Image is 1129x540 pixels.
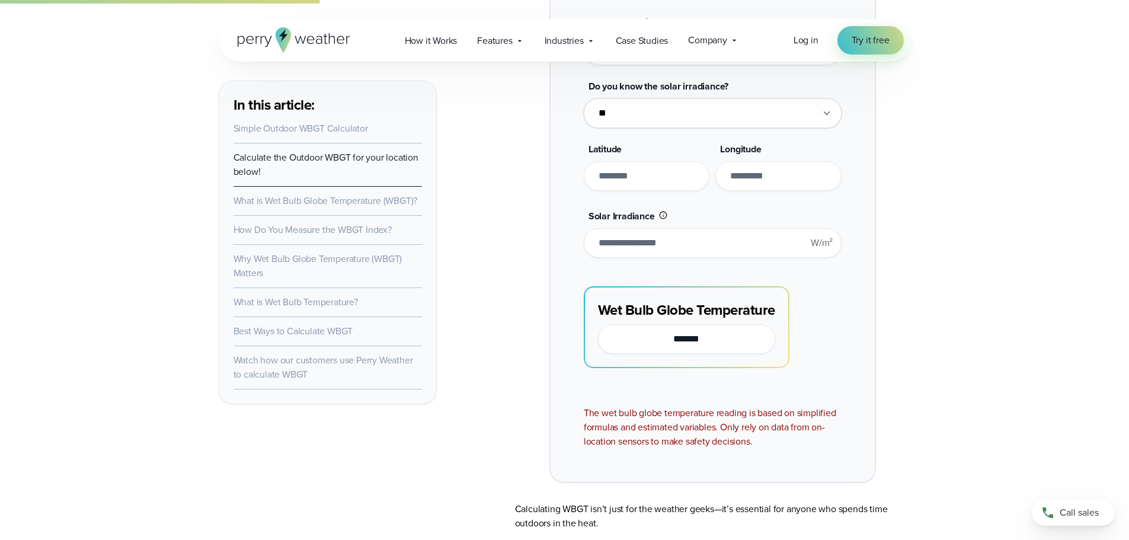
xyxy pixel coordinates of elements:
span: How it Works [405,34,458,48]
span: Features [477,34,512,48]
div: The wet bulb globe temperature reading is based on simplified formulas and estimated variables. O... [584,406,842,449]
a: Best Ways to Calculate WBGT [234,324,353,338]
span: Solar Irradiance [589,209,655,223]
span: Wind Speed [589,17,639,30]
a: Watch how our customers use Perry Weather to calculate WBGT [234,353,413,381]
span: Call sales [1060,506,1099,520]
span: Do you know the solar irradiance? [589,79,728,93]
a: What is Wet Bulb Globe Temperature (WBGT)? [234,194,418,207]
a: Log in [794,33,818,47]
a: Calculate the Outdoor WBGT for your location below! [234,151,418,178]
a: Case Studies [606,28,679,53]
h3: In this article: [234,95,422,114]
a: Call sales [1032,500,1115,526]
span: Company [688,33,727,47]
a: Try it free [837,26,904,55]
a: Simple Outdoor WBGT Calculator [234,122,368,135]
p: Calculating WBGT isn’t just for the weather geeks—it’s essential for anyone who spends time outdo... [515,502,911,531]
span: Longitude [720,142,761,156]
span: Industries [545,34,584,48]
a: What is Wet Bulb Temperature? [234,295,358,309]
span: Case Studies [616,34,669,48]
a: How Do You Measure the WBGT Index? [234,223,392,237]
a: How it Works [395,28,468,53]
span: Try it free [852,33,890,47]
a: Why Wet Bulb Globe Temperature (WBGT) Matters [234,252,402,280]
span: Latitude [589,142,622,156]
